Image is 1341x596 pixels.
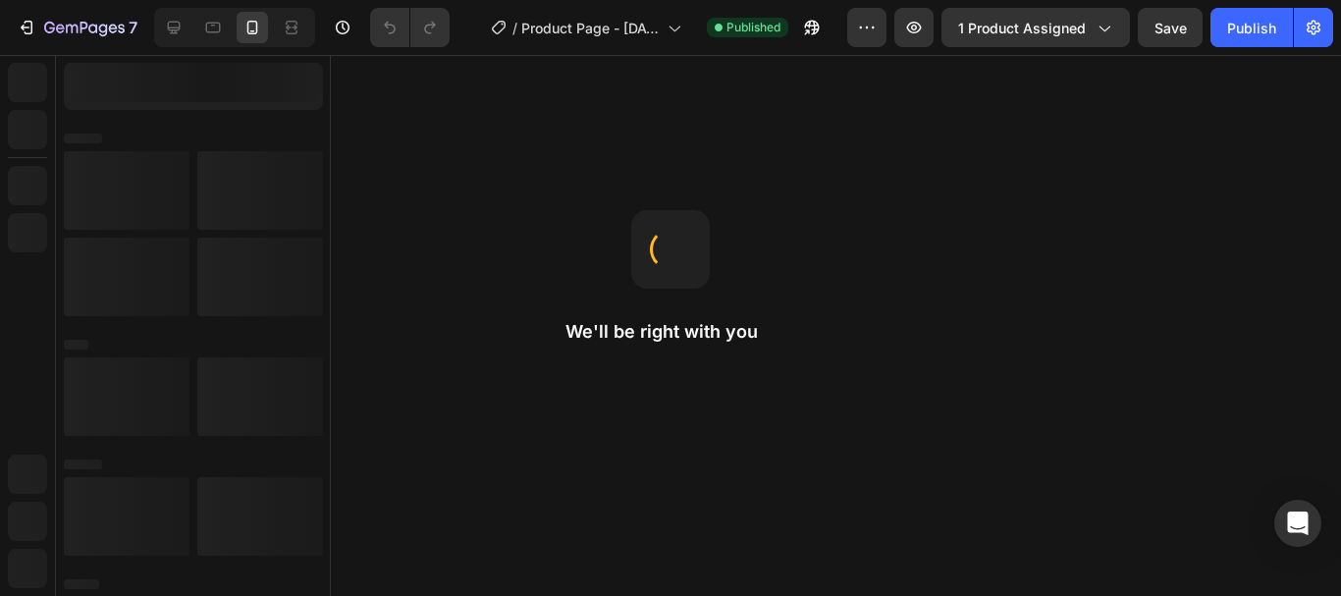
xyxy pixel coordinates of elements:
h2: We'll be right with you [565,320,776,344]
button: 7 [8,8,146,47]
button: 1 product assigned [941,8,1130,47]
span: 1 product assigned [958,18,1086,38]
span: Published [726,19,780,36]
span: / [512,18,517,38]
span: Product Page - [DATE] 23:19:46 [521,18,660,38]
div: Undo/Redo [370,8,450,47]
div: Open Intercom Messenger [1274,500,1321,547]
button: Save [1138,8,1203,47]
p: 7 [129,16,137,39]
span: Save [1154,20,1187,36]
div: Publish [1227,18,1276,38]
button: Publish [1210,8,1293,47]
